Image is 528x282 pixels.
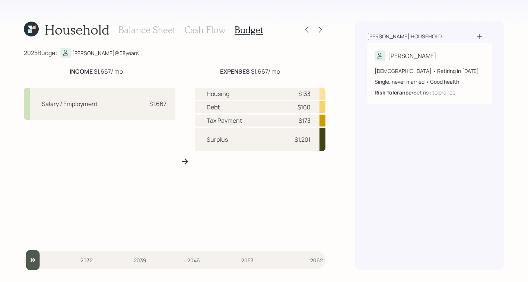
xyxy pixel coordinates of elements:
div: Housing [207,89,229,98]
h3: Budget [235,25,263,35]
b: INCOME [70,67,93,76]
div: Salary / Employment [42,99,98,108]
b: EXPENSES [220,67,250,76]
div: $173 [299,116,311,125]
h3: Cash Flow [184,25,226,35]
div: [PERSON_NAME] household [367,33,442,40]
div: Tax Payment [207,116,242,125]
div: Set risk tolerance [413,89,455,96]
div: [PERSON_NAME] [388,51,436,60]
div: $1,667 / mo [70,67,123,76]
h3: Balance Sheet [118,25,175,35]
div: $160 [298,103,311,112]
div: $133 [298,89,311,98]
div: [PERSON_NAME] @ 58 years [72,49,139,57]
b: Risk Tolerance: [375,89,413,96]
div: $1,201 [295,135,311,144]
div: Surplus [207,135,228,144]
div: Debt [207,103,220,112]
div: 2025 Budget [24,48,57,57]
div: Single, never married • Good health [375,78,485,86]
div: [DEMOGRAPHIC_DATA] • Retiring in [DATE] [375,67,485,75]
div: $1,667 / mo [220,67,280,76]
h1: Household [45,22,109,38]
div: $1,667 [149,99,166,108]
